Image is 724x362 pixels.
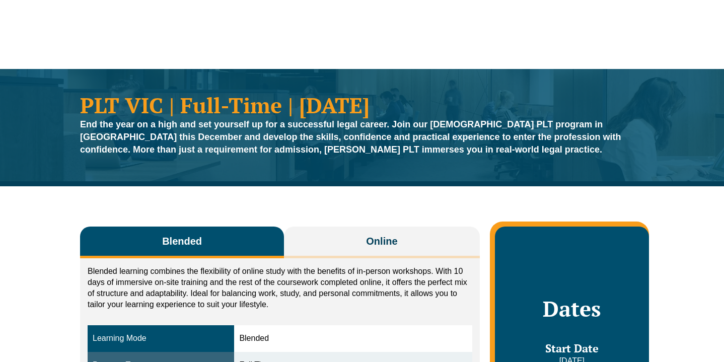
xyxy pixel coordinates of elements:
[80,119,621,155] strong: End the year on a high and set yourself up for a successful legal career. Join our [DEMOGRAPHIC_D...
[312,5,371,16] a: PLT Learning Portal
[392,26,479,69] a: Traineeship Workshops
[223,26,284,69] a: CPD Programs
[88,266,472,310] p: Blended learning combines the flexibility of online study with the benefits of in-person workshop...
[366,234,397,248] span: Online
[548,5,590,16] a: 1300 039 031
[619,26,662,69] a: About Us
[239,333,467,344] div: Blended
[284,26,392,69] a: Practice Management Course
[381,5,442,16] a: Book CPD Programs
[162,234,202,248] span: Blended
[93,333,229,344] div: Learning Mode
[662,26,701,69] a: Contact
[23,11,134,58] a: [PERSON_NAME] Centre for Law
[479,26,569,69] a: Medicare Billing Course
[550,7,587,14] span: 1300 039 031
[505,296,639,321] h2: Dates
[135,26,223,69] a: Practical Legal Training
[80,94,644,116] h1: PLT VIC | Full-Time | [DATE]
[457,5,528,16] a: Pre-Recorded Webcasts
[569,26,619,69] a: Venue Hire
[545,341,599,355] span: Start Date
